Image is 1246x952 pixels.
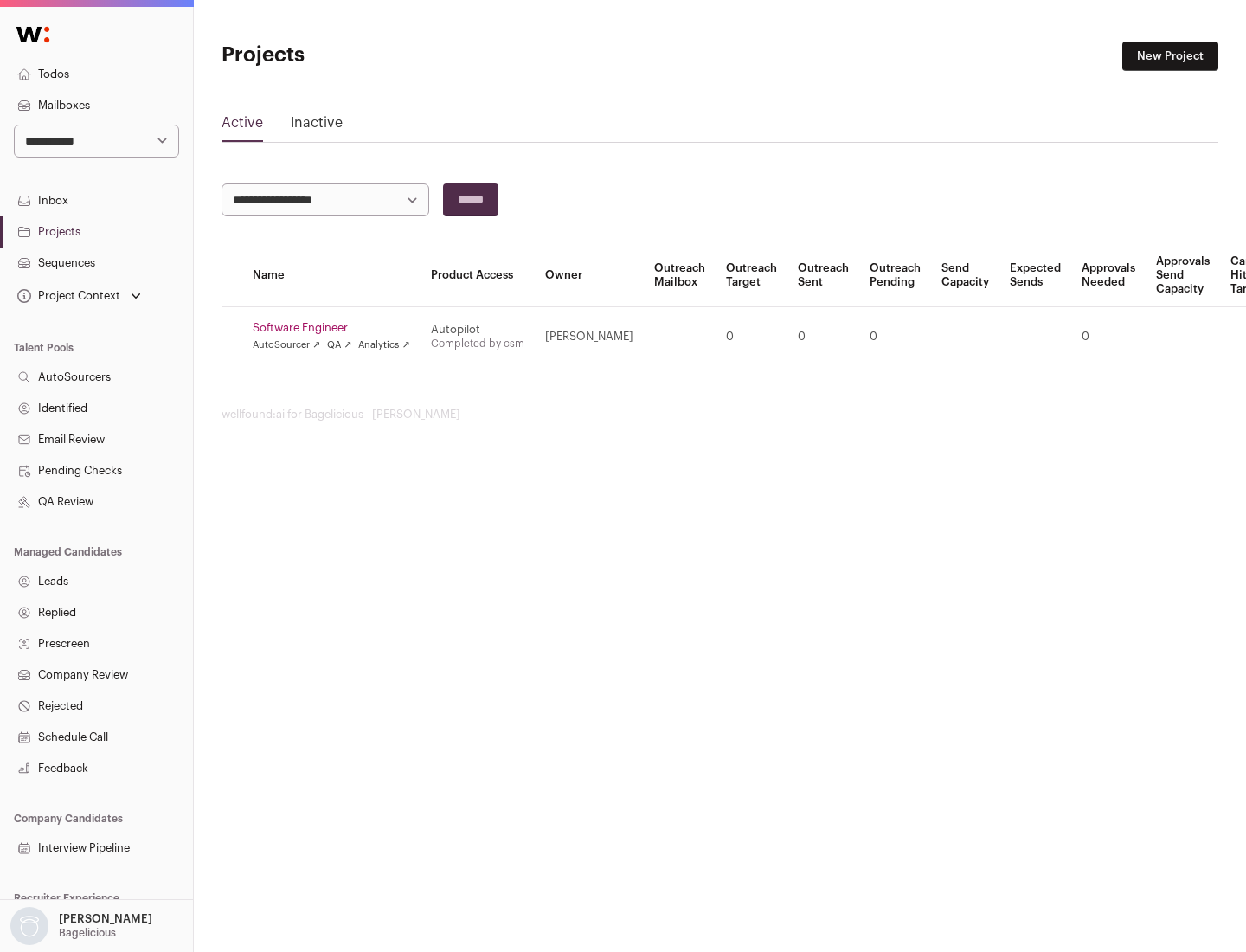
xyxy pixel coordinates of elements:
[535,307,644,367] td: [PERSON_NAME]
[14,289,120,303] div: Project Context
[59,912,152,926] p: [PERSON_NAME]
[7,17,59,52] img: Wellfound
[421,244,535,307] th: Product Access
[358,338,409,352] a: Analytics ↗
[535,244,644,307] th: Owner
[222,113,263,140] a: Active
[859,307,931,367] td: 0
[787,244,859,307] th: Outreach Sent
[716,307,787,367] td: 0
[7,907,156,945] button: Open dropdown
[59,926,116,940] p: Bagelicious
[644,244,716,307] th: Outreach Mailbox
[327,338,351,352] a: QA ↗
[431,338,524,349] a: Completed by csm
[253,321,410,335] a: Software Engineer
[14,284,145,308] button: Open dropdown
[931,244,999,307] th: Send Capacity
[431,323,524,337] div: Autopilot
[1146,244,1220,307] th: Approvals Send Capacity
[787,307,859,367] td: 0
[222,42,554,69] h1: Projects
[242,244,421,307] th: Name
[716,244,787,307] th: Outreach Target
[1071,307,1146,367] td: 0
[253,338,320,352] a: AutoSourcer ↗
[1122,42,1218,71] a: New Project
[859,244,931,307] th: Outreach Pending
[222,408,1218,421] footer: wellfound:ai for Bagelicious - [PERSON_NAME]
[291,113,343,140] a: Inactive
[1071,244,1146,307] th: Approvals Needed
[999,244,1071,307] th: Expected Sends
[10,907,48,945] img: nopic.png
